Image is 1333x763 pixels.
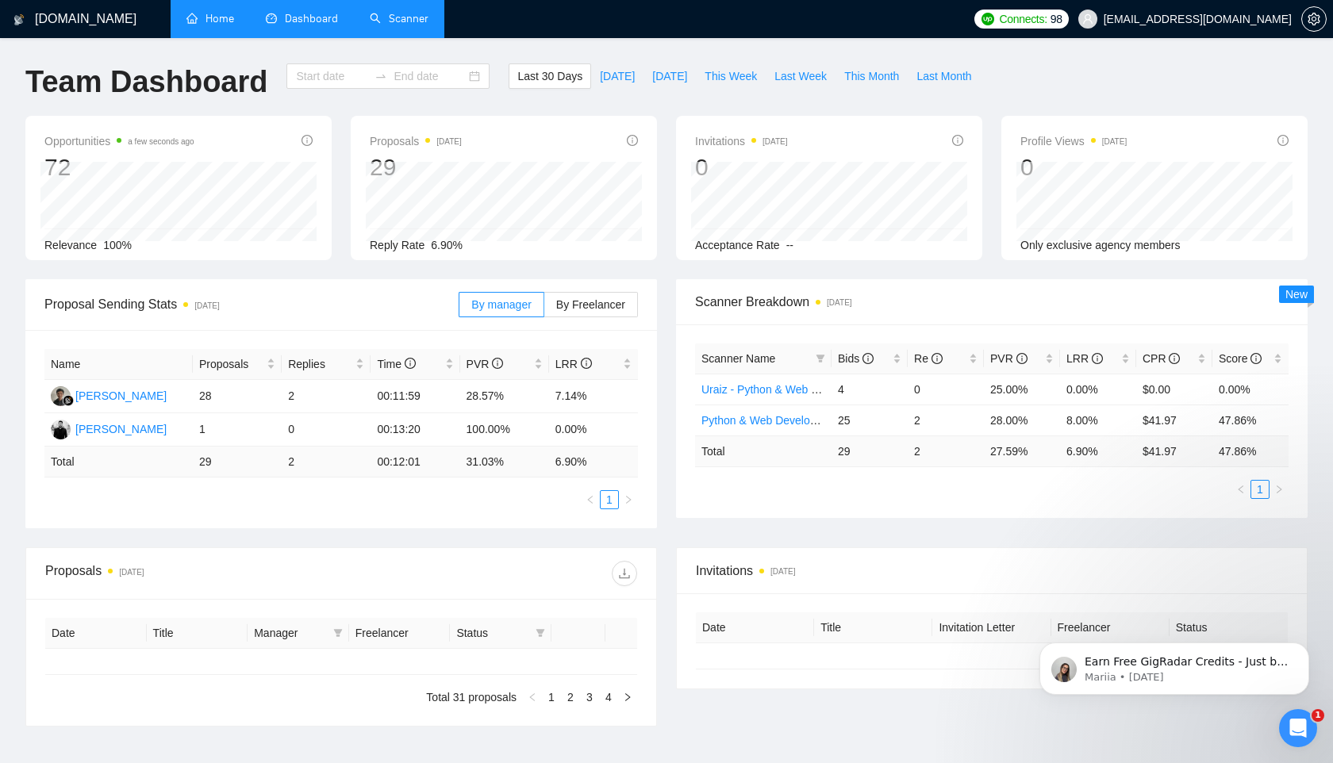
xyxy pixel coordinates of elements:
time: [DATE] [194,301,219,310]
div: 72 [44,152,194,182]
a: searchScanner [370,12,428,25]
th: Proposals [193,349,282,380]
img: upwork-logo.png [982,13,994,25]
button: left [581,490,600,509]
span: [DATE] [600,67,635,85]
button: download [612,561,637,586]
span: 1 [1312,709,1324,722]
span: info-circle [492,358,503,369]
span: Reply Rate [370,239,424,251]
span: info-circle [1277,135,1289,146]
li: Next Page [618,688,637,707]
span: LRR [1066,352,1103,365]
span: info-circle [627,135,638,146]
img: MH [51,386,71,406]
span: Invitations [696,561,1288,581]
span: By Freelancer [556,298,625,311]
span: Only exclusive agency members [1020,239,1181,251]
td: $41.97 [1136,405,1212,435]
span: filter [812,347,828,370]
span: info-circle [862,353,874,364]
img: UA [51,420,71,439]
a: 1 [1251,481,1269,498]
button: Last 30 Days [509,63,591,89]
a: Uraiz - Python & Web Development [701,383,877,396]
div: [PERSON_NAME] [75,420,167,438]
img: gigradar-bm.png [63,395,74,406]
th: Title [814,612,932,643]
li: Previous Page [1231,480,1250,499]
span: This Month [844,67,899,85]
button: Last Week [766,63,836,89]
span: info-circle [932,353,943,364]
span: Earn Free GigRadar Credits - Just by Sharing Your Story! 💬 Want more credits for sending proposal... [69,46,274,437]
button: left [1231,480,1250,499]
a: 2 [562,688,579,706]
td: 0.00% [549,413,638,447]
a: 3 [581,688,598,706]
button: right [618,688,637,707]
span: info-circle [581,358,592,369]
td: 8.00% [1060,405,1136,435]
span: By manager [471,298,531,311]
td: 28.00% [984,405,1060,435]
span: info-circle [302,135,313,146]
span: Proposal Sending Stats [44,294,459,314]
li: Previous Page [581,490,600,509]
span: Time [377,358,415,370]
span: PVR [990,352,1028,365]
td: 28.57% [460,380,549,413]
span: info-circle [1250,353,1262,364]
td: 00:11:59 [371,380,459,413]
li: 1 [1250,480,1270,499]
span: Replies [288,355,352,373]
button: right [1270,480,1289,499]
td: 2 [282,380,371,413]
th: Replies [282,349,371,380]
li: 4 [599,688,618,707]
span: to [375,70,387,82]
span: Bids [838,352,874,365]
span: Scanner Breakdown [695,292,1289,312]
li: 2 [561,688,580,707]
li: Previous Page [523,688,542,707]
span: Acceptance Rate [695,239,780,251]
time: a few seconds ago [128,137,194,146]
span: filter [330,621,346,645]
li: 3 [580,688,599,707]
td: 0.00% [1060,374,1136,405]
td: 25 [832,405,908,435]
th: Invitation Letter [932,612,1051,643]
td: 47.86 % [1212,435,1289,466]
td: 2 [908,435,984,466]
h1: Team Dashboard [25,63,267,101]
span: Dashboard [285,12,338,25]
span: 100% [103,239,132,251]
span: info-circle [405,358,416,369]
td: 00:12:01 [371,447,459,477]
span: filter [532,621,548,645]
button: [DATE] [591,63,643,89]
td: 2 [908,405,984,435]
span: Proposals [370,132,462,151]
span: filter [536,628,545,638]
span: Status [456,624,529,642]
span: New [1285,288,1308,301]
a: UA[PERSON_NAME] [51,422,167,435]
li: 1 [600,490,619,509]
button: setting [1301,6,1327,32]
time: [DATE] [119,568,144,577]
time: [DATE] [827,298,851,307]
div: [PERSON_NAME] [75,387,167,405]
time: [DATE] [770,567,795,576]
span: LRR [555,358,592,370]
div: 0 [695,152,788,182]
time: [DATE] [436,137,461,146]
td: $ 41.97 [1136,435,1212,466]
td: Total [44,447,193,477]
th: Date [45,618,147,649]
td: 0.00% [1212,374,1289,405]
td: 00:13:20 [371,413,459,447]
li: Next Page [619,490,638,509]
span: right [1274,485,1284,494]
